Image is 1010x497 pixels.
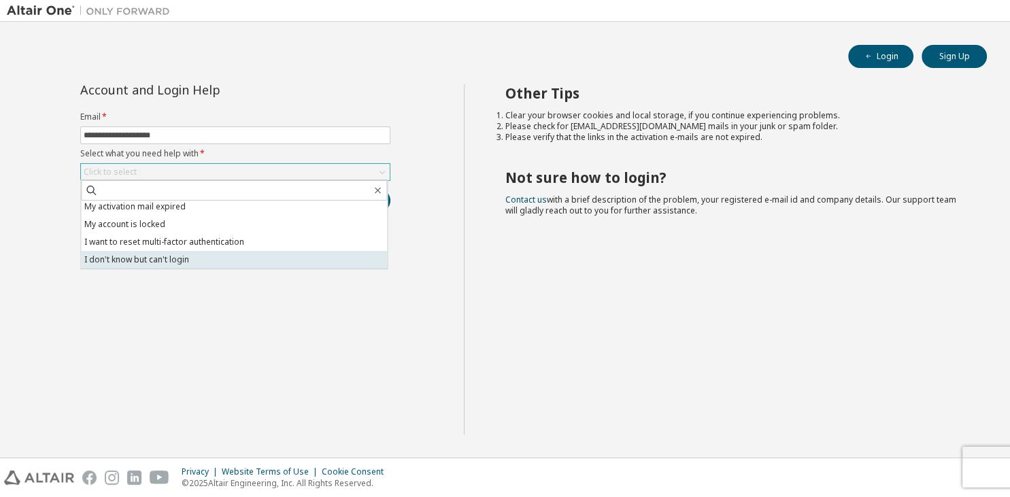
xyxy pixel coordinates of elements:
h2: Not sure how to login? [505,169,962,186]
img: facebook.svg [82,470,97,485]
img: instagram.svg [105,470,119,485]
div: Click to select [84,167,137,177]
li: Please check for [EMAIL_ADDRESS][DOMAIN_NAME] mails in your junk or spam folder. [505,121,962,132]
button: Login [848,45,913,68]
img: linkedin.svg [127,470,141,485]
p: © 2025 Altair Engineering, Inc. All Rights Reserved. [182,477,392,489]
div: Account and Login Help [80,84,329,95]
a: Contact us [505,194,547,205]
img: altair_logo.svg [4,470,74,485]
span: with a brief description of the problem, your registered e-mail id and company details. Our suppo... [505,194,956,216]
li: Clear your browser cookies and local storage, if you continue experiencing problems. [505,110,962,121]
div: Website Terms of Use [222,466,322,477]
button: Sign Up [922,45,987,68]
img: Altair One [7,4,177,18]
div: Cookie Consent [322,466,392,477]
img: youtube.svg [150,470,169,485]
li: My activation mail expired [81,198,387,216]
h2: Other Tips [505,84,962,102]
div: Click to select [81,164,390,180]
label: Select what you need help with [80,148,390,159]
li: Please verify that the links in the activation e-mails are not expired. [505,132,962,143]
label: Email [80,112,390,122]
div: Privacy [182,466,222,477]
